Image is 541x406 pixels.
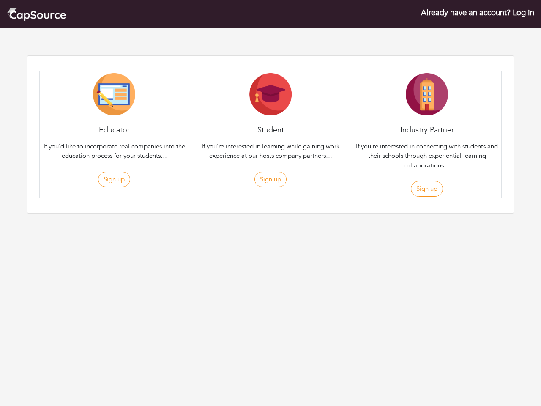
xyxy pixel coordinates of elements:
h4: Industry Partner [352,126,501,135]
p: If you’re interested in learning while gaining work experience at our hosts company partners… [198,142,343,161]
img: Student-Icon-6b6867cbad302adf8029cb3ecf392088beec6a544309a027beb5b4b4576828a8.png [249,73,292,115]
h4: Student [196,126,345,135]
img: Educator-Icon-31d5a1e457ca3f5474c6b92ab10a5d5101c9f8fbafba7b88091835f1a8db102f.png [93,73,135,115]
a: Already have an account? Log in [421,7,534,18]
p: If you’d like to incorporate real companies into the education process for your students… [41,142,187,161]
button: Sign up [411,181,443,197]
img: cap_logo.png [7,7,66,22]
h4: Educator [40,126,189,135]
button: Sign up [254,172,287,187]
button: Sign up [98,172,130,187]
p: If you’re interested in connecting with students and their schools through experiential learning ... [354,142,500,170]
img: Company-Icon-7f8a26afd1715722aa5ae9dc11300c11ceeb4d32eda0db0d61c21d11b95ecac6.png [406,73,448,115]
